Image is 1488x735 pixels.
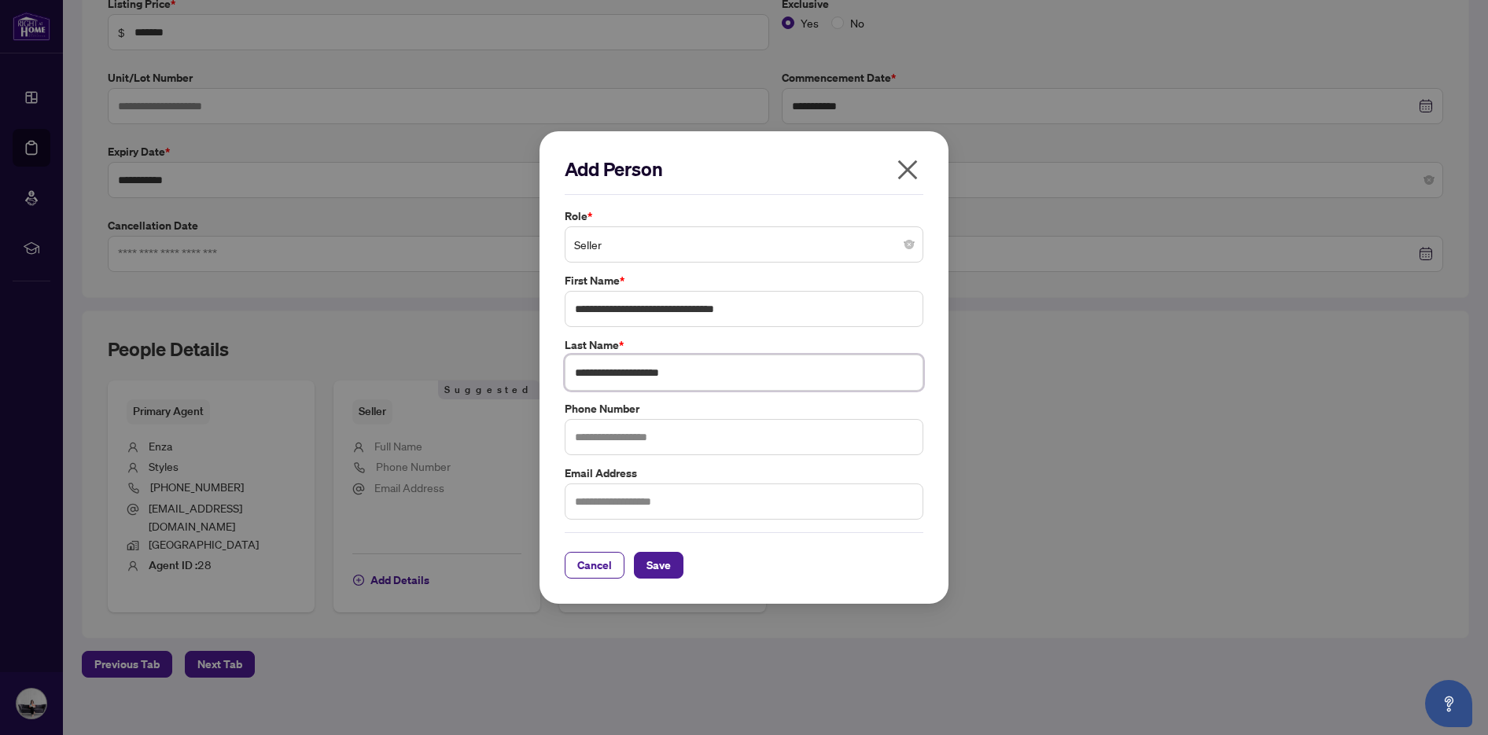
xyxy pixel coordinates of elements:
span: close [895,157,920,182]
label: Phone Number [565,400,923,417]
span: Cancel [577,553,612,578]
label: First Name [565,272,923,289]
button: Open asap [1425,680,1472,727]
span: Seller [574,230,914,259]
button: Save [634,552,683,579]
h2: Add Person [565,156,923,182]
label: Last Name [565,336,923,354]
label: Email Address [565,465,923,482]
button: Cancel [565,552,624,579]
span: close-circle [904,240,914,249]
label: Role [565,208,923,225]
span: Save [646,553,671,578]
